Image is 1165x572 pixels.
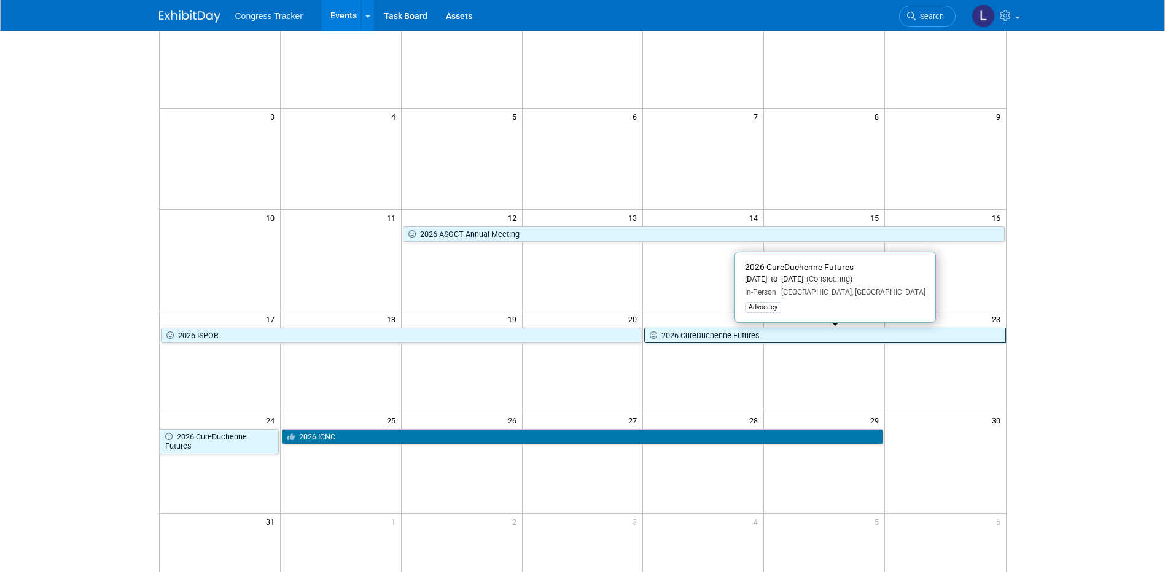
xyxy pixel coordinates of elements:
[265,412,280,428] span: 24
[745,262,854,272] span: 2026 CureDuchenne Futures
[235,11,303,21] span: Congress Tracker
[995,514,1006,529] span: 6
[386,311,401,327] span: 18
[745,274,925,285] div: [DATE] to [DATE]
[390,514,401,529] span: 1
[507,412,522,428] span: 26
[748,412,763,428] span: 28
[644,328,1005,344] a: 2026 CureDuchenne Futures
[627,311,642,327] span: 20
[873,514,884,529] span: 5
[390,109,401,124] span: 4
[386,412,401,428] span: 25
[265,210,280,225] span: 10
[631,514,642,529] span: 3
[627,210,642,225] span: 13
[631,109,642,124] span: 6
[511,514,522,529] span: 2
[869,210,884,225] span: 15
[991,210,1006,225] span: 16
[752,514,763,529] span: 4
[282,429,883,445] a: 2026 ICNC
[748,210,763,225] span: 14
[916,12,944,21] span: Search
[995,109,1006,124] span: 9
[991,412,1006,428] span: 30
[507,311,522,327] span: 19
[752,109,763,124] span: 7
[972,4,995,28] img: Lynne McPherson
[386,210,401,225] span: 11
[745,302,781,313] div: Advocacy
[991,311,1006,327] span: 23
[403,226,1005,242] a: 2026 ASGCT Annual Meeting
[511,109,522,124] span: 5
[265,311,280,327] span: 17
[627,412,642,428] span: 27
[159,10,220,23] img: ExhibitDay
[160,429,279,454] a: 2026 CureDuchenne Futures
[507,210,522,225] span: 12
[776,288,925,296] span: [GEOGRAPHIC_DATA], [GEOGRAPHIC_DATA]
[745,288,776,296] span: In-Person
[269,109,280,124] span: 3
[803,274,852,284] span: (Considering)
[161,328,642,344] a: 2026 ISPOR
[869,412,884,428] span: 29
[265,514,280,529] span: 31
[873,109,884,124] span: 8
[899,6,956,27] a: Search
